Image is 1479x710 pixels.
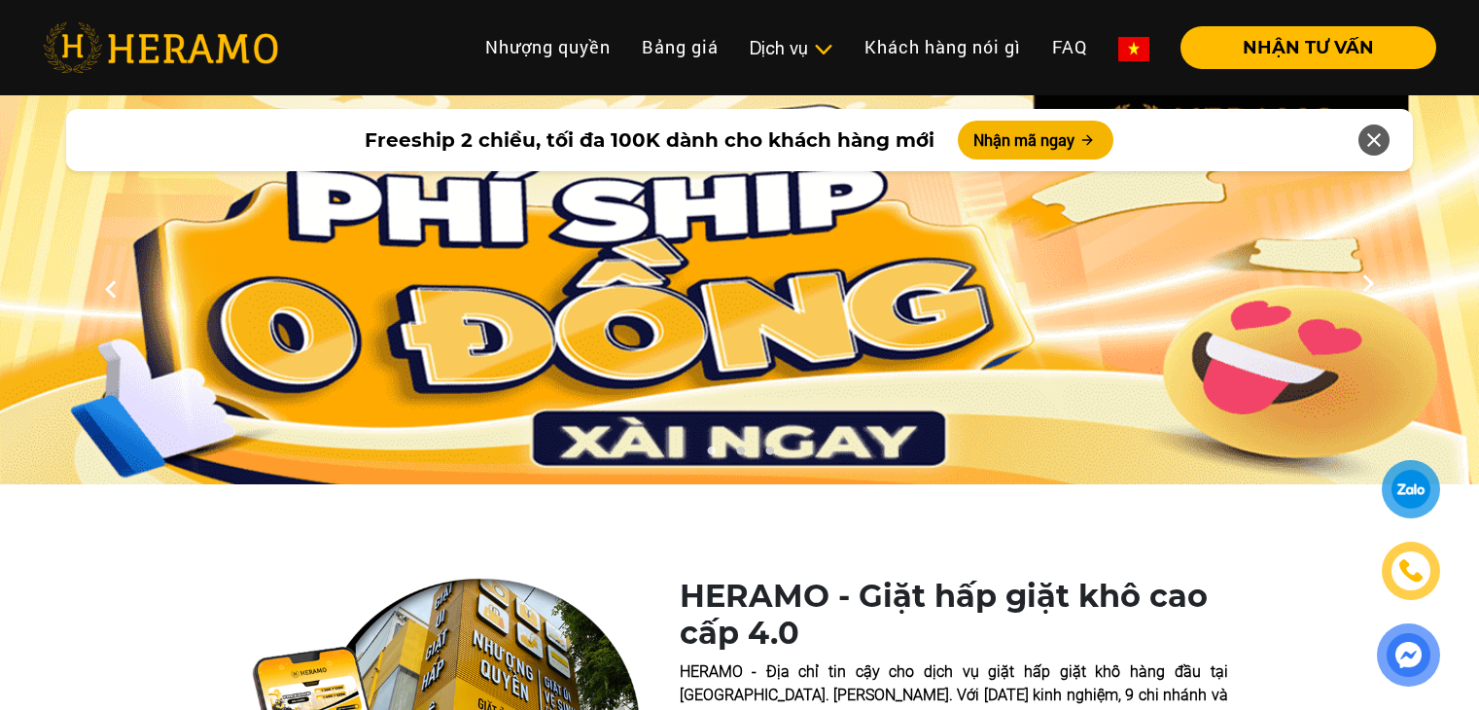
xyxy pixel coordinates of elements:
[1180,26,1436,69] button: NHẬN TƯ VẤN
[750,35,833,61] div: Dịch vụ
[470,26,626,68] a: Nhượng quyền
[958,121,1113,160] button: Nhận mã ngay
[701,445,721,465] button: 1
[1037,26,1103,68] a: FAQ
[1400,560,1422,582] img: phone-icon
[1118,37,1149,61] img: vn-flag.png
[680,578,1228,653] h1: HERAMO - Giặt hấp giặt khô cao cấp 4.0
[813,40,833,59] img: subToggleIcon
[1165,39,1436,56] a: NHẬN TƯ VẤN
[43,22,278,73] img: heramo-logo.png
[730,445,750,465] button: 2
[1385,545,1437,597] a: phone-icon
[849,26,1037,68] a: Khách hàng nói gì
[759,445,779,465] button: 3
[365,125,934,155] span: Freeship 2 chiều, tối đa 100K dành cho khách hàng mới
[626,26,734,68] a: Bảng giá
